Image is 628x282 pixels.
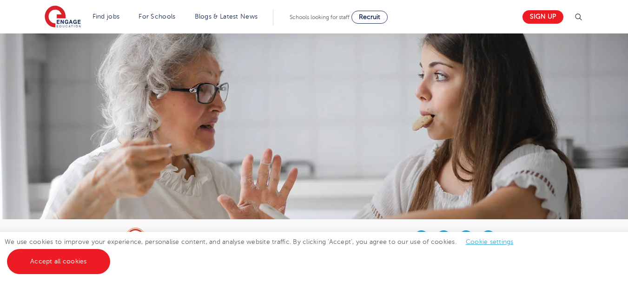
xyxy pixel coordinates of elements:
a: For Schools [139,13,175,20]
span: Recruit [359,13,380,20]
a: Sign up [522,10,563,24]
span: We use cookies to improve your experience, personalise content, and analyse website traffic. By c... [5,238,523,265]
a: Recruit [351,11,388,24]
a: Find jobs [93,13,120,20]
a: Blogs & Latest News [195,13,258,20]
div: engage [153,231,233,238]
span: Schools looking for staff [290,14,350,20]
img: Engage Education [45,6,81,29]
a: Cookie settings [466,238,514,245]
a: Accept all cookies [7,249,110,274]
